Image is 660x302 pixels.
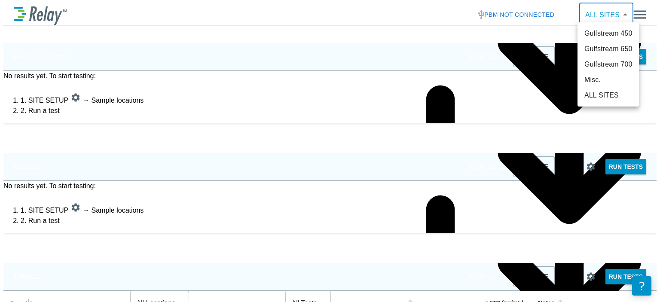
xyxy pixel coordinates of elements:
[577,57,639,72] li: Gulfstream 700
[577,26,639,41] li: Gulfstream 450
[632,276,651,296] iframe: Resource center
[577,41,639,57] li: Gulfstream 650
[577,72,639,88] li: Misc.
[577,88,639,103] li: ALL SITES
